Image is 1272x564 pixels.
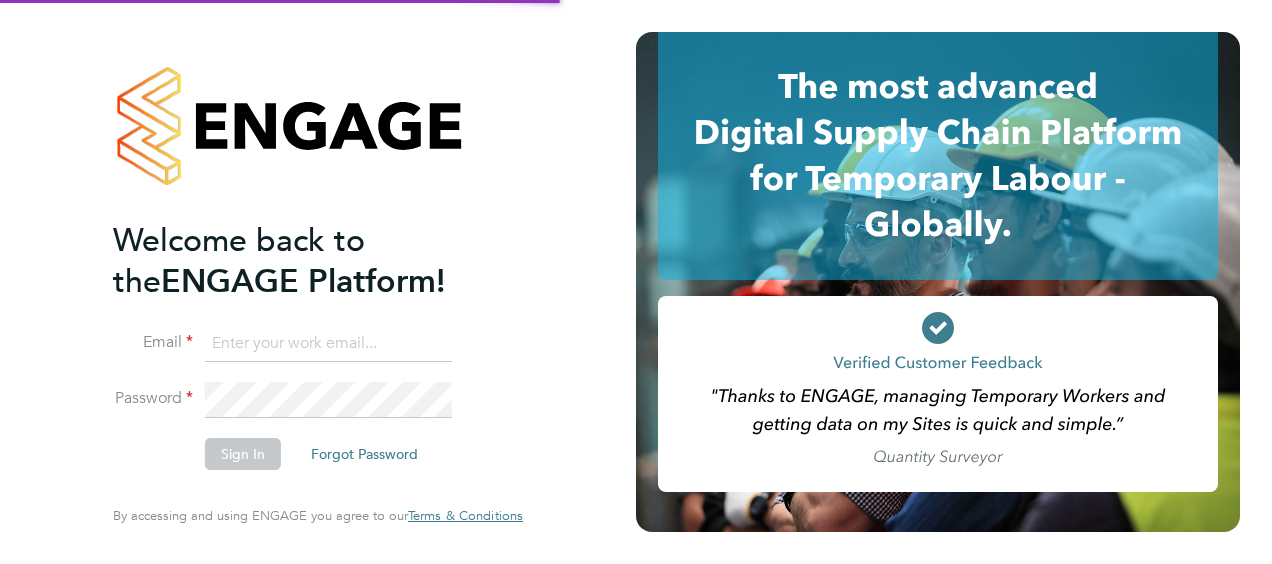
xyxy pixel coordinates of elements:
label: Email [113,332,193,353]
span: By accessing and using ENGAGE you agree to our [113,507,523,524]
a: Terms & Conditions [408,508,523,524]
button: Sign In [205,438,281,470]
h2: ENGAGE Platform! [113,220,503,302]
button: Forgot Password [295,438,434,470]
input: Enter your work email... [205,326,452,362]
label: Password [113,388,193,409]
span: Terms & Conditions [408,507,523,524]
span: Welcome back to the [113,221,365,301]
